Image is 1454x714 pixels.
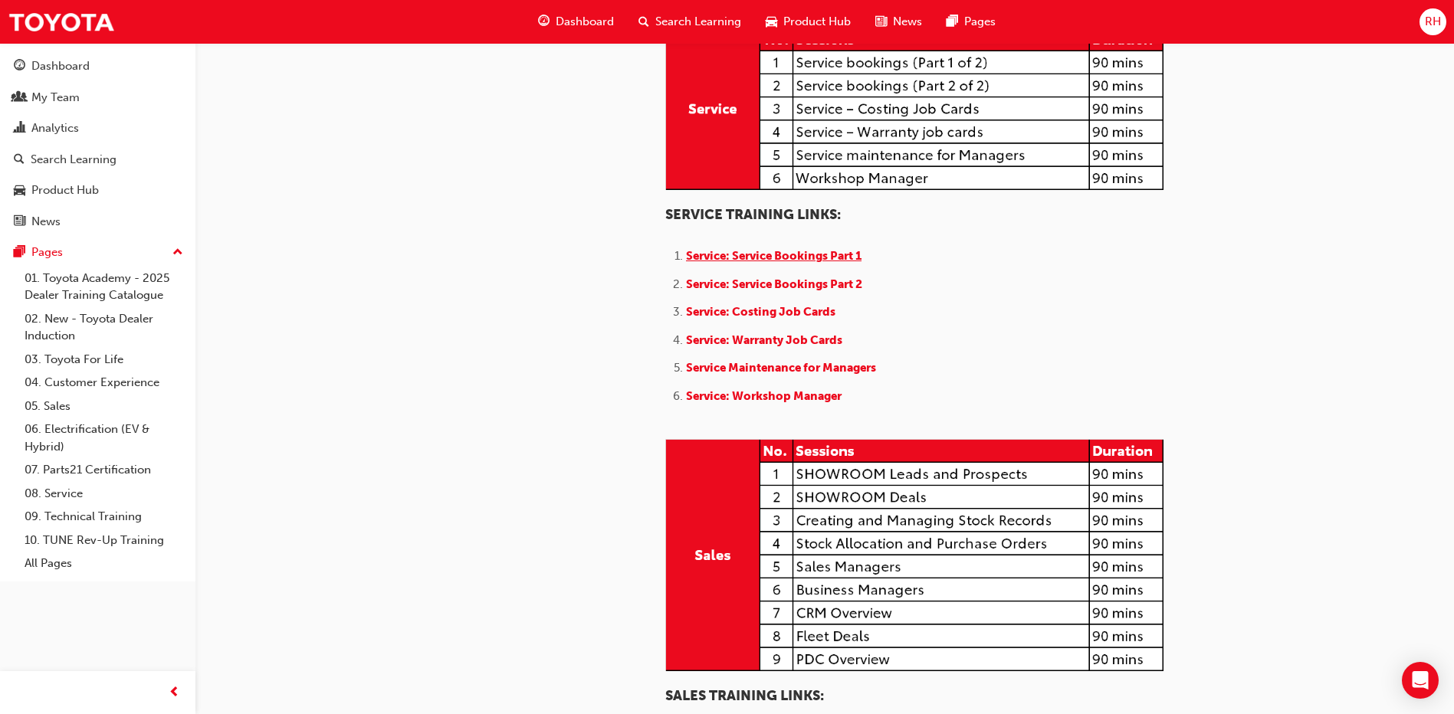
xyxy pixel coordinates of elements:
[172,243,183,263] span: up-icon
[753,6,863,38] a: car-iconProduct Hub
[875,12,887,31] span: news-icon
[18,418,189,458] a: 06. Electrification (EV & Hybrid)
[6,52,189,80] a: Dashboard
[1402,662,1439,699] div: Open Intercom Messenger
[6,84,189,112] a: My Team
[6,208,189,236] a: News
[638,12,649,31] span: search-icon
[863,6,934,38] a: news-iconNews
[18,529,189,552] a: 10. TUNE Rev-Up Training
[783,13,851,31] span: Product Hub
[6,238,189,267] button: Pages
[31,89,80,106] div: My Team
[934,6,1008,38] a: pages-iconPages
[14,60,25,74] span: guage-icon
[14,122,25,136] span: chart-icon
[14,153,25,167] span: search-icon
[686,361,876,375] a: Service Maintenance for Managers
[18,348,189,372] a: 03. Toyota For Life
[686,389,842,403] a: Service: Workshop Manager
[18,505,189,529] a: 09. Technical Training
[1425,13,1441,31] span: RH
[526,6,626,38] a: guage-iconDashboard
[665,206,841,223] span: SERVICE TRAINING LINKS:
[6,49,189,238] button: DashboardMy TeamAnalyticsSearch LearningProduct HubNews
[665,687,824,704] span: SALES TRAINING LINKS:
[947,12,958,31] span: pages-icon
[686,305,835,319] a: Service: Costing Job Cards
[31,244,63,261] div: Pages
[31,120,79,137] div: Analytics
[538,12,550,31] span: guage-icon
[18,307,189,348] a: 02. New - Toyota Dealer Induction
[686,249,862,263] a: Service: Service Bookings Part 1
[18,552,189,575] a: All Pages
[655,13,741,31] span: Search Learning
[18,371,189,395] a: 04. Customer Experience
[18,267,189,307] a: 01. Toyota Academy - 2025 Dealer Training Catalogue
[14,184,25,198] span: car-icon
[766,12,777,31] span: car-icon
[686,277,862,291] a: Service: Service Bookings Part 2
[8,5,115,39] img: Trak
[686,333,842,347] a: Service: Warranty Job Cards
[31,151,117,169] div: Search Learning
[964,13,996,31] span: Pages
[18,458,189,482] a: 07. Parts21 Certification
[6,114,189,142] a: Analytics
[31,213,61,231] div: News
[893,13,922,31] span: News
[31,57,90,75] div: Dashboard
[556,13,614,31] span: Dashboard
[31,182,99,199] div: Product Hub
[1420,8,1446,35] button: RH
[169,683,180,703] span: prev-icon
[14,91,25,105] span: people-icon
[6,176,189,205] a: Product Hub
[18,482,189,506] a: 08. Service
[18,395,189,418] a: 05. Sales
[6,146,189,174] a: Search Learning
[626,6,753,38] a: search-iconSearch Learning
[14,215,25,229] span: news-icon
[14,246,25,260] span: pages-icon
